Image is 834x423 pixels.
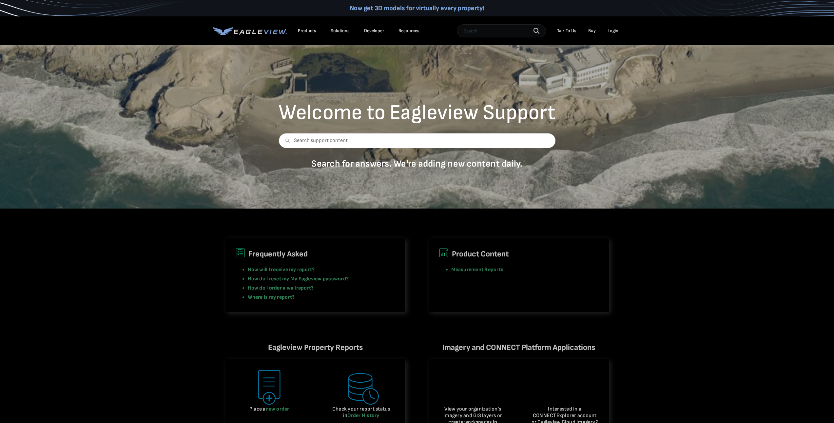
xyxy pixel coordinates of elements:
[235,248,396,260] h6: Frequently Asked
[557,28,576,34] div: Talk To Us
[608,28,618,34] div: Login
[279,158,555,170] p: Search for answers. We're adding new content daily.
[331,28,350,34] div: Solutions
[225,341,405,354] h6: Eagleview Property Reports
[350,4,484,12] a: Now get 3D models for virtually every property!
[311,285,314,291] a: ?
[279,102,555,123] h2: Welcome to Eagleview Support
[266,406,289,412] a: new order
[248,285,296,291] a: How do I order a wall
[248,276,349,282] a: How do I reset my My Eagleview password?
[429,341,609,354] h6: Imagery and CONNECT Platform Applications
[235,406,304,413] p: Place a
[364,28,384,34] a: Developer
[457,24,546,37] input: Search
[248,267,315,273] a: How will I receive my report?
[327,406,396,419] p: Check your report status in
[248,294,295,300] a: Where is my report?
[398,28,419,34] div: Resources
[451,267,504,273] a: Measurement Reports
[298,28,316,34] div: Products
[279,133,555,148] input: Search support content
[439,248,599,260] h6: Product Content
[296,285,311,291] a: report
[588,28,596,34] a: Buy
[347,413,379,419] a: Order History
